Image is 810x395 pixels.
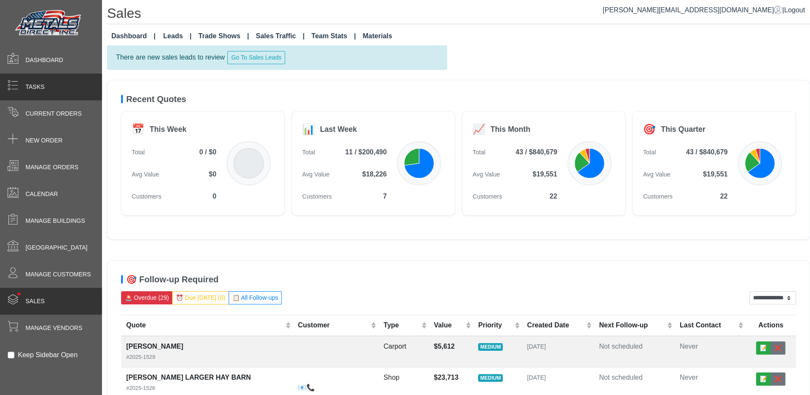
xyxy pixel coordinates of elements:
span: Manage Orders [25,163,78,172]
button: 🚨 Overdue (29) [121,291,173,304]
div: 🎯 [643,122,656,137]
span: 7 [383,191,387,202]
a: Go To Sales Leads [225,54,285,61]
span: [DATE] [527,374,546,381]
button: 📋 All Follow-ups [229,291,282,304]
div: This Week [150,124,187,135]
path: RV Cover: 3 quotes [580,149,589,164]
small: #2025-1526 [126,385,155,391]
div: 📈 [473,122,485,137]
strong: $5,612 [434,343,455,350]
span: $19,551 [703,169,728,179]
span: New Order [25,136,62,145]
h1: Sales [107,5,810,24]
a: Team Stats [308,28,360,45]
path: Carport: 28 quotes [748,148,775,178]
span: Manage Customers [25,270,91,279]
span: Total [473,148,485,157]
div: Last Contact [680,320,736,330]
label: Keep Sidebar Open [18,350,78,360]
span: Dashboard [25,56,63,65]
path: Shop: 3 quotes [404,148,419,165]
div: This Month [490,124,530,135]
span: [DATE] [527,343,546,350]
span: Not scheduled [599,374,643,381]
span: Customers [132,192,161,202]
span: MEDIUM [478,343,503,351]
span: Avg Value [302,170,329,179]
div: Actions [751,320,791,330]
span: Customers [643,192,673,202]
span: [GEOGRAPHIC_DATA] [25,243,88,252]
div: This Quarter [661,124,705,135]
span: $19,551 [532,169,557,179]
span: Avg Value [473,170,500,179]
a: Leads [160,28,195,45]
div: Value [434,320,464,330]
span: • [8,280,30,308]
span: Current Orders [25,109,82,118]
span: 22 [720,191,728,202]
span: Manage Buildings [25,216,85,225]
span: Avg Value [132,170,159,179]
div: There are new sales leads to review [107,45,447,70]
div: Last Week [320,124,357,135]
a: Sales Traffic [252,28,308,45]
small: #2025-1529 [126,354,155,360]
h5: 🎯 Follow-up Required [121,274,796,284]
span: $0 [209,169,216,179]
td: Carport [378,336,428,367]
span: Avg Value [643,170,670,179]
span: Sales [25,297,45,306]
path: RV Cover: 3 quotes [750,149,760,164]
path: Carport: 28 quotes [578,148,604,178]
button: Go To Sales Leads [227,51,285,64]
span: 43 / $840,679 [515,147,557,157]
span: Total [643,148,656,157]
span: Customers [302,192,332,202]
div: 📊 [302,122,315,137]
div: | [603,5,805,15]
a: 📞 [306,384,315,391]
span: Logout [784,6,805,14]
div: 📅 [132,122,144,137]
path: Shed: 2 quotes [756,148,760,163]
span: Not scheduled [599,343,643,350]
span: Total [132,148,144,157]
span: 11 / $200,490 [345,147,387,157]
path: Shop: 10 quotes [575,152,589,172]
path: Shop: 10 quotes [745,152,760,172]
img: Metals Direct Inc Logo [13,8,85,39]
span: Tasks [25,82,45,91]
div: Next Follow-up [599,320,665,330]
span: 43 / $840,679 [686,147,728,157]
span: 0 / $0 [199,147,216,157]
h5: Recent Quotes [121,94,796,104]
path: Shed: 2 quotes [585,148,589,163]
div: Created Date [527,320,584,330]
a: [PERSON_NAME][EMAIL_ADDRESS][DOMAIN_NAME] [603,6,782,14]
span: Customers [473,192,502,202]
a: 📧 [298,384,306,391]
a: Trade Shows [195,28,252,45]
button: 📝 [756,341,771,355]
span: Manage Vendors [25,324,82,332]
span: Never [680,343,698,350]
span: MEDIUM [478,374,503,382]
div: Customer [298,320,369,330]
span: Never [680,374,698,381]
span: 0 [212,191,216,202]
a: Dashboard [108,28,159,45]
circle: No quotes this week [234,148,263,178]
span: 22 [549,191,557,202]
button: ⏰ Due [DATE] (0) [172,291,229,304]
button: ❌ [770,341,785,355]
div: Priority [478,320,513,330]
strong: [PERSON_NAME] [126,343,183,350]
span: Calendar [25,190,58,199]
div: Type [383,320,419,330]
button: 📝 [756,372,771,386]
a: Materials [359,28,395,45]
div: Quote [126,320,283,330]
